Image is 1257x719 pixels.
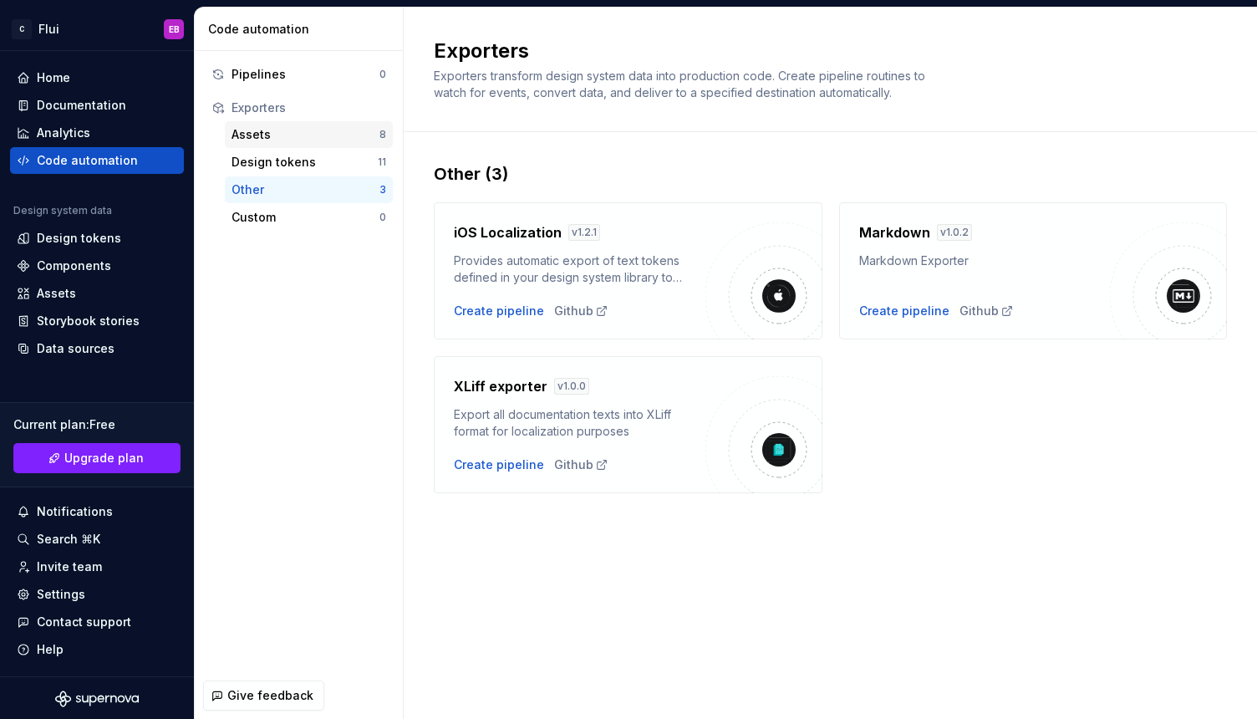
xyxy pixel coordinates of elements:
button: Design tokens11 [225,149,393,176]
div: Data sources [37,340,115,357]
button: Other3 [225,176,393,203]
a: Upgrade plan [13,443,181,473]
div: Documentation [37,97,126,114]
div: Flui [38,21,59,38]
a: Github [959,303,1014,319]
div: 8 [379,128,386,141]
div: Search ⌘K [37,531,100,548]
a: Code automation [10,147,184,174]
a: Analytics [10,120,184,146]
div: Storybook stories [37,313,140,329]
button: Custom0 [225,204,393,231]
a: Github [554,303,608,319]
h4: Markdown [859,222,930,242]
div: v 1.0.2 [937,224,972,241]
div: Home [37,69,70,86]
div: Markdown Exporter [859,252,1111,269]
a: Design tokens [10,225,184,252]
h4: XLiff exporter [454,376,547,396]
div: C [12,19,32,39]
div: Invite team [37,558,102,575]
div: Design tokens [232,154,378,171]
div: Other [232,181,379,198]
div: Assets [232,126,379,143]
div: EB [169,23,180,36]
div: Design tokens [37,230,121,247]
a: Storybook stories [10,308,184,334]
a: Settings [10,581,184,608]
h4: iOS Localization [454,222,562,242]
div: 3 [379,183,386,196]
a: Home [10,64,184,91]
div: Analytics [37,125,90,141]
button: CFluiEB [3,11,191,47]
div: 0 [379,211,386,224]
div: Help [37,641,64,658]
div: Contact support [37,614,131,630]
a: Data sources [10,335,184,362]
div: v 1.2.1 [568,224,600,241]
span: Exporters transform design system data into production code. Create pipeline routines to watch fo... [434,69,929,99]
button: Search ⌘K [10,526,184,553]
div: Assets [37,285,76,302]
button: Create pipeline [859,303,949,319]
div: Exporters [232,99,386,116]
div: Code automation [208,21,396,38]
a: Invite team [10,553,184,580]
button: Assets8 [225,121,393,148]
button: Notifications [10,498,184,525]
span: Upgrade plan [64,450,144,467]
div: Other (3) [434,162,1227,186]
button: Help [10,636,184,663]
a: Github [554,456,608,473]
div: Notifications [37,503,113,520]
svg: Supernova Logo [55,691,139,707]
button: Create pipeline [454,456,544,473]
a: Assets [10,280,184,307]
button: Create pipeline [454,303,544,319]
h2: Exporters [434,38,1207,64]
div: Pipelines [232,66,379,83]
div: Provides automatic export of text tokens defined in your design system library to format consumab... [454,252,705,286]
span: Give feedback [227,687,313,704]
button: Give feedback [203,681,324,711]
button: Contact support [10,609,184,635]
div: Custom [232,209,379,226]
a: Components [10,252,184,279]
div: Export all documentation texts into XLiff format for localization purposes [454,406,705,440]
div: 11 [378,156,386,169]
div: Design system data [13,204,112,217]
div: Code automation [37,152,138,169]
button: Pipelines0 [205,61,393,88]
div: Settings [37,586,85,603]
div: v 1.0.0 [554,378,589,395]
div: Components [37,258,111,274]
a: Documentation [10,92,184,119]
div: 0 [379,68,386,81]
div: Current plan : Free [13,416,181,433]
